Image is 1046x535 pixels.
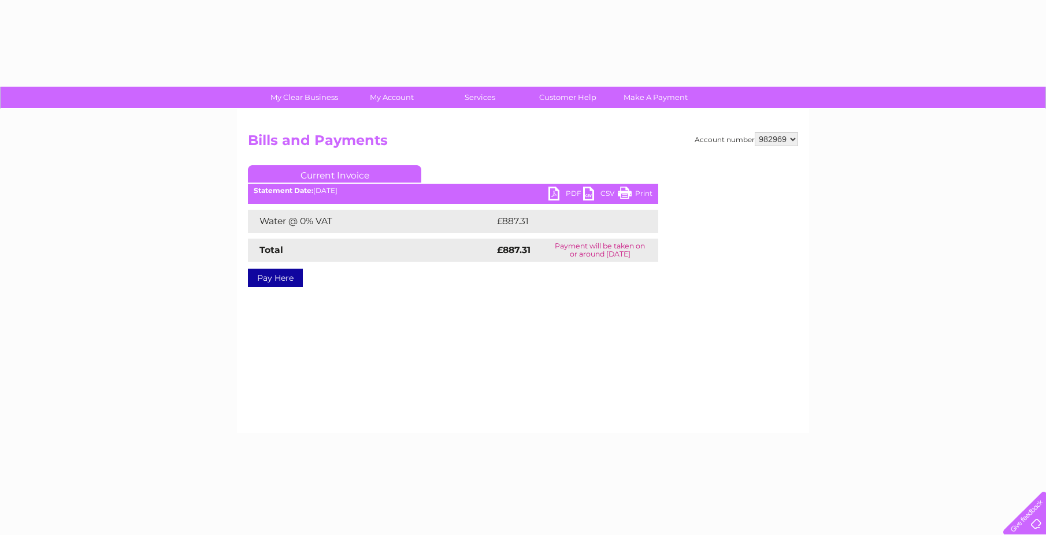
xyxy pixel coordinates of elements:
[608,87,703,108] a: Make A Payment
[248,187,658,195] div: [DATE]
[248,269,303,287] a: Pay Here
[548,187,583,203] a: PDF
[497,244,531,255] strong: £887.31
[259,244,283,255] strong: Total
[695,132,798,146] div: Account number
[254,186,313,195] b: Statement Date:
[542,239,658,262] td: Payment will be taken on or around [DATE]
[248,210,494,233] td: Water @ 0% VAT
[432,87,528,108] a: Services
[494,210,636,233] td: £887.31
[520,87,615,108] a: Customer Help
[618,187,652,203] a: Print
[248,132,798,154] h2: Bills and Payments
[257,87,352,108] a: My Clear Business
[248,165,421,183] a: Current Invoice
[344,87,440,108] a: My Account
[583,187,618,203] a: CSV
